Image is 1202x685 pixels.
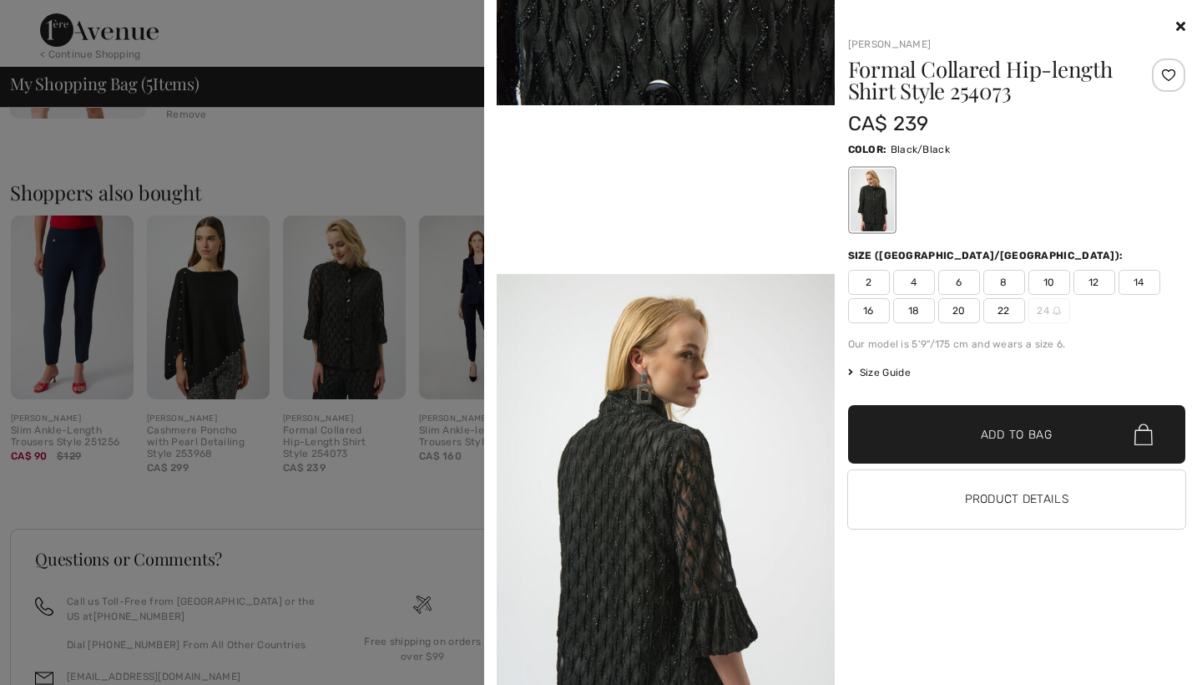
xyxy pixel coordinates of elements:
[981,426,1053,444] span: Add to Bag
[39,12,73,27] span: Chat
[938,298,980,323] span: 20
[848,58,1129,102] h1: Formal Collared Hip-length Shirt Style 254073
[848,405,1186,464] button: Add to Bag
[848,337,1186,352] div: Our model is 5'9"/175 cm and wears a size 6.
[1028,270,1070,295] span: 10
[893,270,935,295] span: 4
[891,144,950,155] span: Black/Black
[1053,307,1061,315] img: ring-m.svg
[983,270,1025,295] span: 8
[848,112,929,135] span: CA$ 239
[893,298,935,323] span: 18
[848,365,911,380] span: Size Guide
[1134,424,1153,445] img: Bag.svg
[848,470,1186,529] button: Product Details
[1073,270,1115,295] span: 12
[1119,270,1160,295] span: 14
[848,248,1127,263] div: Size ([GEOGRAPHIC_DATA]/[GEOGRAPHIC_DATA]):
[850,169,893,231] div: Black/Black
[938,270,980,295] span: 6
[1028,298,1070,323] span: 24
[848,144,887,155] span: Color:
[848,298,890,323] span: 16
[848,270,890,295] span: 2
[497,105,835,274] video: Your browser does not support the video tag.
[983,298,1025,323] span: 22
[848,38,932,50] a: [PERSON_NAME]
